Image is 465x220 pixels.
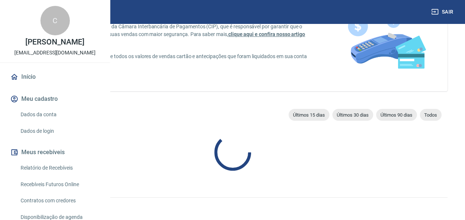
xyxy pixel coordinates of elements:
a: Dados da conta [18,107,101,122]
a: Contratos com credores [18,193,101,208]
button: Meu cadastro [9,91,101,107]
div: Últimos 30 dias [332,109,373,121]
button: Meus recebíveis [9,144,101,160]
p: Estes pagamentos são feitos através da Câmara Interbancária de Pagamentos (CIP), que é responsáve... [26,23,308,46]
div: Todos [420,109,441,121]
button: Sair [430,5,456,19]
p: [PERSON_NAME] [25,38,84,46]
a: Dados de login [18,124,101,139]
p: [EMAIL_ADDRESS][DOMAIN_NAME] [14,49,96,57]
span: Últimos 30 dias [332,112,373,118]
div: Últimos 15 dias [289,109,329,121]
span: Todos [420,112,441,118]
p: Abaixo você pode conferir o extrato de todos os valores de vendas cartão e antecipações que foram... [26,53,308,68]
a: Recebíveis Futuros Online [18,177,101,192]
div: C [40,6,70,35]
a: Relatório de Recebíveis [18,160,101,175]
a: clique aqui e confira nosso artigo na base de conhecimento. [26,31,305,45]
div: Últimos 90 dias [376,109,417,121]
span: Últimos 15 dias [289,112,329,118]
a: Início [9,69,101,85]
p: 2025 © [18,203,447,211]
span: Últimos 90 dias [376,112,417,118]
